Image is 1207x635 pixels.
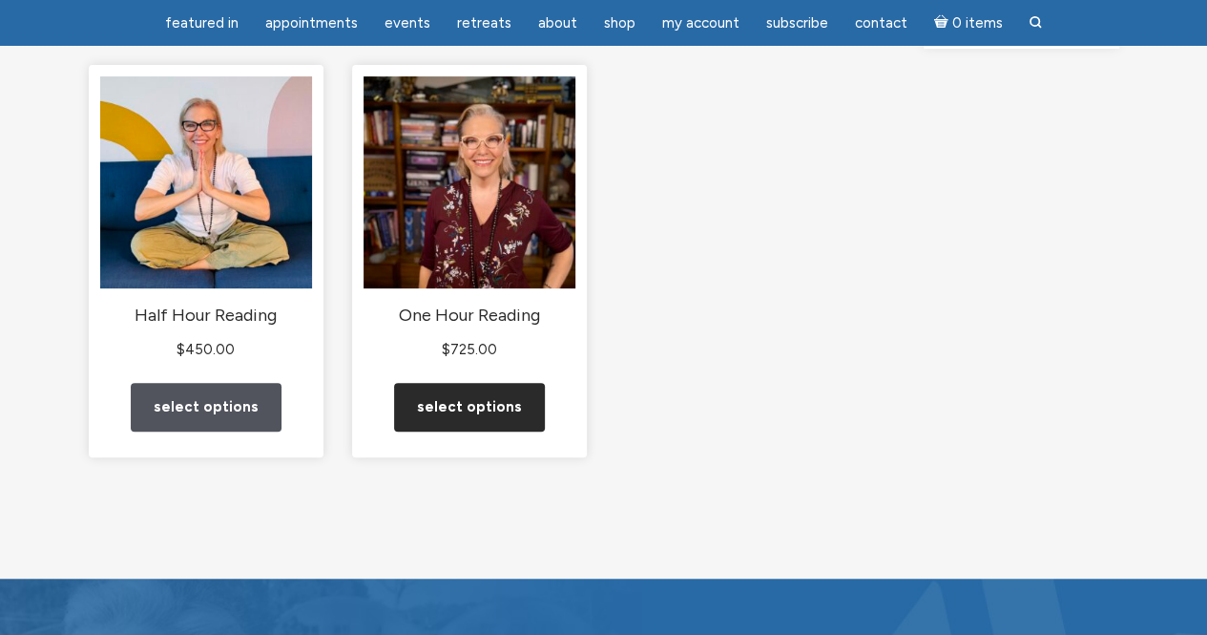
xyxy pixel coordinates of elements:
span: featured in [165,14,239,32]
span: Appointments [265,14,358,32]
span: Retreats [457,14,511,32]
a: About [527,5,589,42]
span: Contact [855,14,907,32]
a: Half Hour Reading $450.00 [100,76,312,361]
bdi: 450.00 [177,341,235,358]
h2: One Hour Reading [364,305,575,327]
img: One Hour Reading [364,76,575,288]
a: Shop [593,5,647,42]
span: $ [442,341,450,358]
img: Half Hour Reading [100,76,312,288]
span: Events [385,14,430,32]
a: Appointments [254,5,369,42]
span: About [538,14,577,32]
a: Cart0 items [923,3,1014,42]
span: $ [177,341,185,358]
a: Read more about “One Hour Reading” [394,383,545,432]
span: Subscribe [766,14,828,32]
i: Cart [934,14,952,32]
a: My Account [651,5,751,42]
a: Events [373,5,442,42]
h2: Half Hour Reading [100,305,312,327]
a: Contact [843,5,919,42]
a: One Hour Reading $725.00 [364,76,575,361]
a: featured in [154,5,250,42]
span: My Account [662,14,739,32]
bdi: 725.00 [442,341,497,358]
span: 0 items [951,16,1002,31]
a: Subscribe [755,5,840,42]
a: Read more about “Half Hour Reading” [131,383,281,432]
span: Shop [604,14,635,32]
a: Retreats [446,5,523,42]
